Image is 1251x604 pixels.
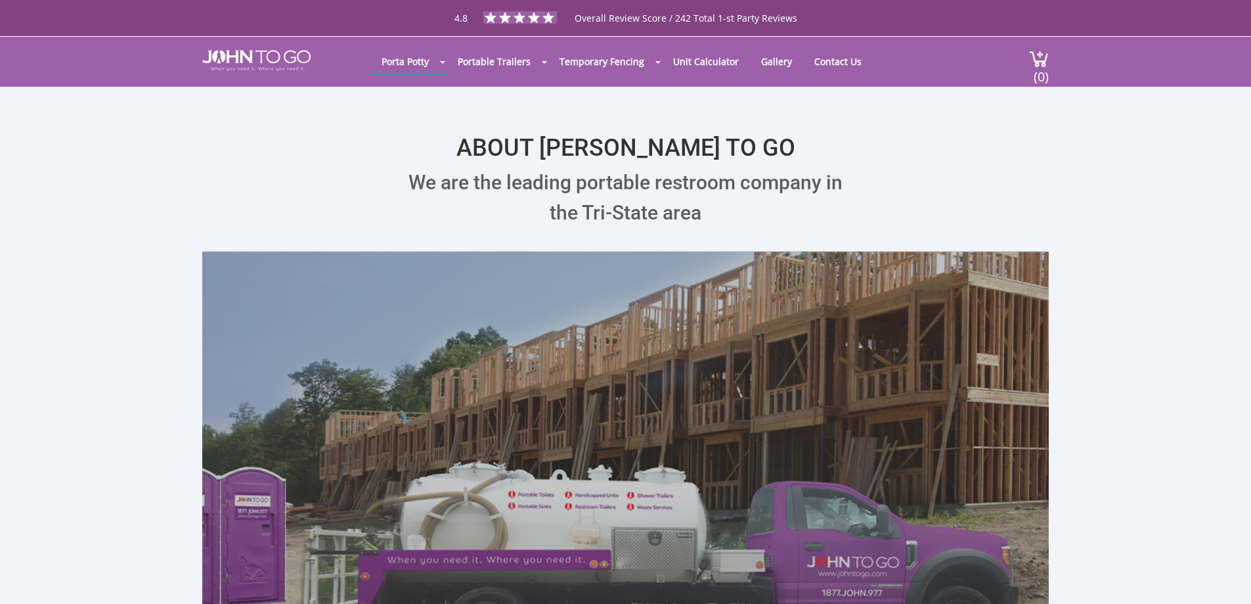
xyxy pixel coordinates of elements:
[448,49,540,74] a: Portable Trailers
[372,49,439,74] a: Porta Potty
[550,49,654,74] a: Temporary Fencing
[454,12,468,24] span: 4.8
[202,168,1049,228] p: We are the leading portable restroom company in the Tri-State area
[1029,50,1049,68] img: cart a
[804,49,871,74] a: Contact Us
[663,49,749,74] a: Unit Calculator
[751,49,802,74] a: Gallery
[1198,551,1251,604] button: Live Chat
[202,100,1049,162] h1: ABOUT [PERSON_NAME] TO GO
[1033,57,1049,85] span: (0)
[575,12,797,51] span: Overall Review Score / 242 Total 1-st Party Reviews
[202,50,311,71] img: JOHN to go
